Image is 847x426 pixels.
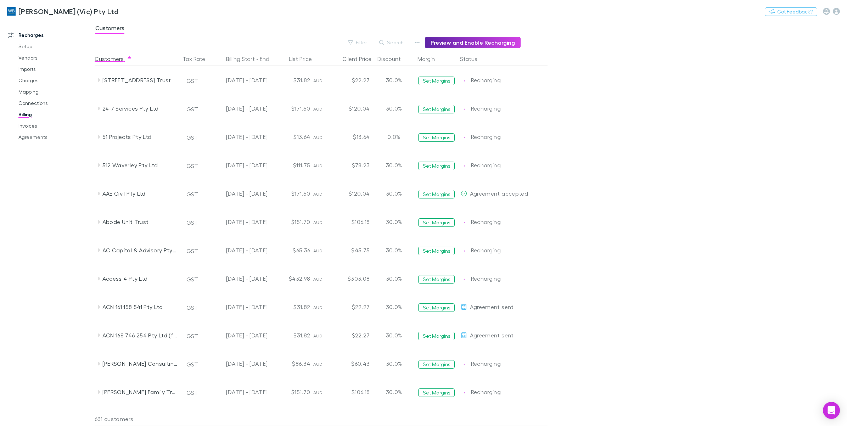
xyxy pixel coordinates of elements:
[376,38,408,47] button: Search
[461,162,468,169] img: Recharging
[11,120,100,131] a: Invoices
[210,94,268,123] div: [DATE] - [DATE]
[11,41,100,52] a: Setup
[95,151,551,179] div: 512 Waverley Pty LtdGST[DATE] - [DATE]$111.75AUD$78.2330.0%Set MarginsRechargingRecharging
[344,38,371,47] button: Filter
[330,66,373,94] div: $22.27
[377,52,409,66] button: Discount
[461,219,468,226] img: Recharging
[373,321,415,349] div: 30.0%
[183,217,201,228] button: GST
[95,236,551,264] div: AC Capital & Advisory Pty LtdGST[DATE] - [DATE]$65.36AUD$45.7530.0%Set MarginsRechargingRecharging
[330,236,373,264] div: $45.75
[183,274,201,285] button: GST
[102,349,178,378] div: [PERSON_NAME] Consulting Pty Ltd
[183,359,201,370] button: GST
[471,77,501,83] span: Recharging
[313,78,323,83] span: AUD
[461,276,468,283] img: Recharging
[271,179,313,208] div: $171.50
[418,77,455,85] button: Set Margins
[183,103,201,115] button: GST
[102,151,178,179] div: 512 Waverley Pty Ltd
[183,387,201,398] button: GST
[373,378,415,406] div: 30.0%
[3,3,123,20] a: [PERSON_NAME] (Vic) Pty Ltd
[313,220,323,225] span: AUD
[471,388,501,395] span: Recharging
[11,109,100,120] a: Billing
[102,208,178,236] div: Abode Unit Trust
[210,123,268,151] div: [DATE] - [DATE]
[271,236,313,264] div: $65.36
[417,52,443,66] div: Margin
[289,52,320,66] div: List Price
[102,293,178,321] div: ACN 161 158 541 Pty Ltd
[461,77,468,84] img: Recharging
[330,264,373,293] div: $303.08
[418,360,455,369] button: Set Margins
[470,303,514,310] span: Agreement sent
[373,179,415,208] div: 30.0%
[313,361,323,367] span: AUD
[313,390,323,395] span: AUD
[102,123,178,151] div: 51 Projects Pty Ltd
[330,94,373,123] div: $120.04
[330,349,373,378] div: $60.43
[11,52,100,63] a: Vendors
[95,321,551,349] div: ACN 168 746 254 Pty Ltd (fmly [PERSON_NAME] Pty Ltd)GST[DATE] - [DATE]$31.82AUD$22.2730.0%Set Mar...
[373,94,415,123] div: 30.0%
[271,293,313,321] div: $31.82
[102,378,178,406] div: [PERSON_NAME] Family Trust
[183,75,201,86] button: GST
[11,63,100,75] a: Imports
[102,321,178,349] div: ACN 168 746 254 Pty Ltd (fmly [PERSON_NAME] Pty Ltd)
[373,264,415,293] div: 30.0%
[330,179,373,208] div: $120.04
[330,151,373,179] div: $78.23
[461,389,468,396] img: Recharging
[823,402,840,419] div: Open Intercom Messenger
[95,412,180,426] div: 631 customers
[330,378,373,406] div: $106.18
[11,97,100,109] a: Connections
[470,332,514,338] span: Agreement sent
[11,86,100,97] a: Mapping
[271,151,313,179] div: $111.75
[271,94,313,123] div: $171.50
[183,52,214,66] button: Tax Rate
[470,190,528,197] span: Agreement accepted
[102,236,178,264] div: AC Capital & Advisory Pty Ltd
[418,133,455,142] button: Set Margins
[461,247,468,254] img: Recharging
[95,293,551,321] div: ACN 161 158 541 Pty LtdGST[DATE] - [DATE]$31.82AUD$22.2730.0%Set MarginsAgreement sent
[471,105,501,112] span: Recharging
[95,52,132,66] button: Customers
[183,132,201,143] button: GST
[373,236,415,264] div: 30.0%
[342,52,380,66] button: Client Price
[226,52,278,66] button: Billing Start - End
[461,134,468,141] img: Recharging
[471,162,501,168] span: Recharging
[471,218,501,225] span: Recharging
[313,135,323,140] span: AUD
[313,106,323,112] span: AUD
[183,189,201,200] button: GST
[471,275,501,282] span: Recharging
[102,66,178,94] div: [STREET_ADDRESS] Trust
[271,378,313,406] div: $151.70
[313,276,323,282] span: AUD
[461,361,468,368] img: Recharging
[418,303,455,312] button: Set Margins
[330,321,373,349] div: $22.27
[425,37,521,48] button: Preview and Enable Recharging
[95,179,551,208] div: AAE Civil Pty LtdGST[DATE] - [DATE]$171.50AUD$120.0430.0%Set MarginsAgreement accepted
[210,321,268,349] div: [DATE] - [DATE]
[95,349,551,378] div: [PERSON_NAME] Consulting Pty LtdGST[DATE] - [DATE]$86.34AUD$60.4330.0%Set MarginsRechargingRechar...
[271,66,313,94] div: $31.82
[765,7,817,16] button: Got Feedback?
[471,247,501,253] span: Recharging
